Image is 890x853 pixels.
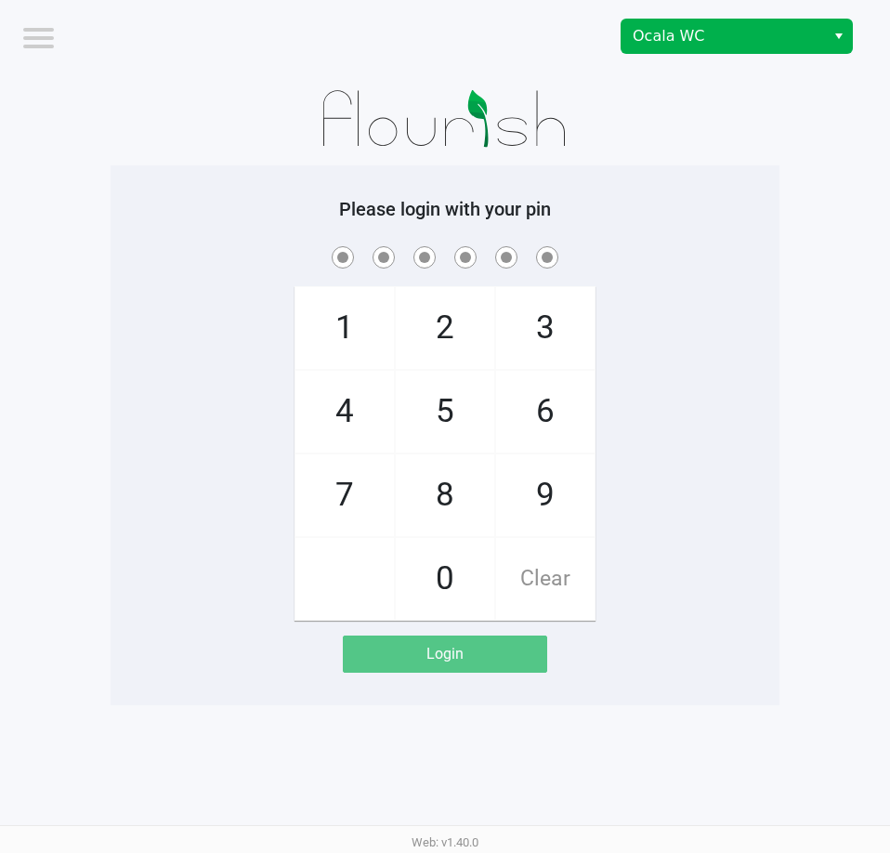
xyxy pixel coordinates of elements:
[295,287,394,369] span: 1
[396,454,494,536] span: 8
[825,20,852,53] button: Select
[412,835,478,849] span: Web: v1.40.0
[496,454,595,536] span: 9
[633,25,814,47] span: Ocala WC
[124,198,766,220] h5: Please login with your pin
[496,287,595,369] span: 3
[396,371,494,453] span: 5
[396,287,494,369] span: 2
[496,371,595,453] span: 6
[295,454,394,536] span: 7
[295,371,394,453] span: 4
[396,538,494,620] span: 0
[496,538,595,620] span: Clear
